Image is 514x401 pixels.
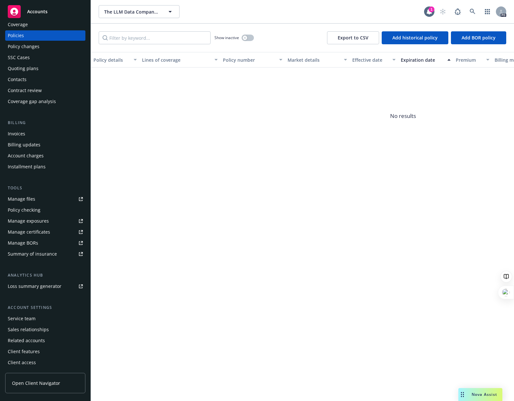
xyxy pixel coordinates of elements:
[5,96,85,107] a: Coverage gap analysis
[5,227,85,237] a: Manage certificates
[350,52,398,68] button: Effective date
[288,57,340,63] div: Market details
[214,35,239,40] span: Show inactive
[8,194,35,204] div: Manage files
[398,52,453,68] button: Expiration date
[5,238,85,248] a: Manage BORs
[12,380,60,386] span: Open Client Navigator
[8,85,42,96] div: Contract review
[5,185,85,191] div: Tools
[5,63,85,74] a: Quoting plans
[8,357,36,368] div: Client access
[139,52,220,68] button: Lines of coverage
[5,140,85,150] a: Billing updates
[338,35,368,41] span: Export to CSV
[453,52,492,68] button: Premium
[8,216,49,226] div: Manage exposures
[27,9,48,14] span: Accounts
[429,6,434,12] div: 1
[5,30,85,41] a: Policies
[8,19,28,30] div: Coverage
[5,194,85,204] a: Manage files
[223,57,275,63] div: Policy number
[5,162,85,172] a: Installment plans
[104,8,160,15] span: The LLM Data Company, Inc.
[8,151,44,161] div: Account charges
[5,335,85,346] a: Related accounts
[91,52,139,68] button: Policy details
[466,5,479,18] a: Search
[8,162,46,172] div: Installment plans
[8,346,40,357] div: Client features
[5,272,85,279] div: Analytics hub
[472,392,497,397] span: Nova Assist
[5,346,85,357] a: Client features
[8,41,39,52] div: Policy changes
[8,335,45,346] div: Related accounts
[8,129,25,139] div: Invoices
[451,31,506,44] button: Add BOR policy
[8,74,27,85] div: Contacts
[5,3,85,21] a: Accounts
[8,30,24,41] div: Policies
[5,129,85,139] a: Invoices
[8,205,40,215] div: Policy checking
[220,52,285,68] button: Policy number
[93,57,130,63] div: Policy details
[481,5,494,18] a: Switch app
[458,388,502,401] button: Nova Assist
[5,304,85,311] div: Account settings
[5,357,85,368] a: Client access
[8,227,50,237] div: Manage certificates
[382,31,448,44] button: Add historical policy
[5,74,85,85] a: Contacts
[5,205,85,215] a: Policy checking
[5,249,85,259] a: Summary of insurance
[5,120,85,126] div: Billing
[142,57,211,63] div: Lines of coverage
[8,238,38,248] div: Manage BORs
[436,5,449,18] a: Start snowing
[5,151,85,161] a: Account charges
[8,249,57,259] div: Summary of insurance
[5,41,85,52] a: Policy changes
[8,96,56,107] div: Coverage gap analysis
[401,57,443,63] div: Expiration date
[5,313,85,324] a: Service team
[285,52,350,68] button: Market details
[5,281,85,291] a: Loss summary generator
[352,57,388,63] div: Effective date
[8,140,40,150] div: Billing updates
[458,388,466,401] div: Drag to move
[8,324,49,335] div: Sales relationships
[8,52,30,63] div: SSC Cases
[99,31,211,44] input: Filter by keyword...
[5,85,85,96] a: Contract review
[5,216,85,226] a: Manage exposures
[8,313,36,324] div: Service team
[5,52,85,63] a: SSC Cases
[8,281,61,291] div: Loss summary generator
[5,324,85,335] a: Sales relationships
[392,35,438,41] span: Add historical policy
[456,57,482,63] div: Premium
[8,63,38,74] div: Quoting plans
[462,35,496,41] span: Add BOR policy
[99,5,180,18] button: The LLM Data Company, Inc.
[5,19,85,30] a: Coverage
[327,31,379,44] button: Export to CSV
[451,5,464,18] a: Report a Bug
